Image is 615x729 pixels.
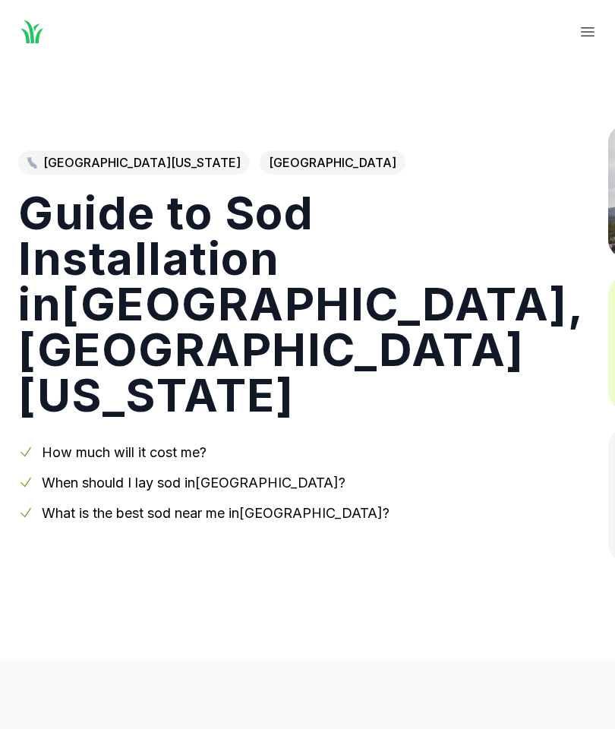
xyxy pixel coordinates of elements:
[18,190,584,418] h1: Guide to Sod Installation in [GEOGRAPHIC_DATA] , [GEOGRAPHIC_DATA][US_STATE]
[260,150,405,175] span: [GEOGRAPHIC_DATA]
[42,505,389,521] a: What is the best sod near me in[GEOGRAPHIC_DATA]?
[27,157,37,169] img: Southern California state outline
[42,475,345,491] a: When should I lay sod in[GEOGRAPHIC_DATA]?
[42,444,207,460] a: How much will it cost me?
[18,150,250,175] a: [GEOGRAPHIC_DATA][US_STATE]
